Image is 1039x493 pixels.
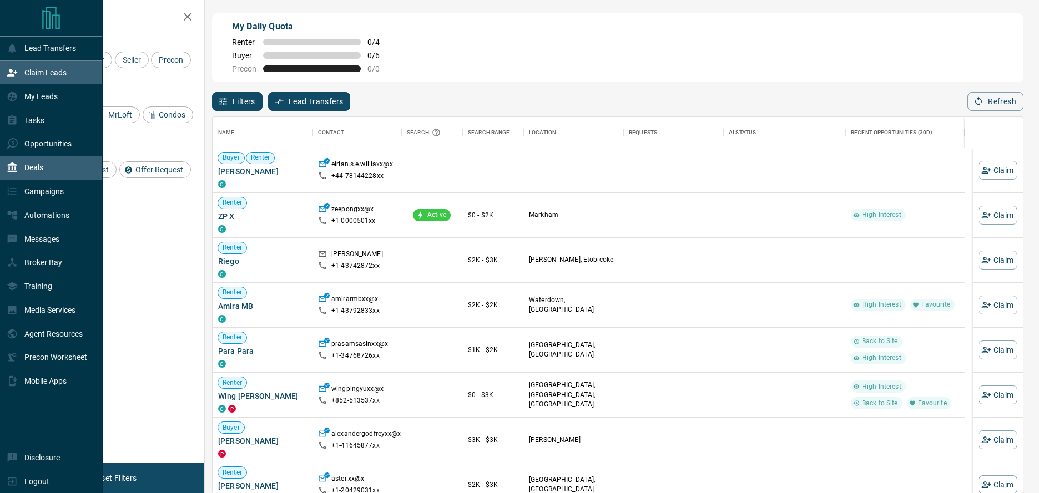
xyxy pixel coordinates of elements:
[367,51,392,60] span: 0 / 6
[232,64,256,73] span: Precon
[979,251,1017,270] button: Claim
[468,255,518,265] p: $2K - $3K
[218,345,307,357] span: Para Para
[218,450,226,458] div: property.ca
[917,300,955,309] span: Favourite
[623,117,723,148] div: Requests
[318,117,344,148] div: Contact
[232,20,392,33] p: My Daily Quota
[218,211,307,222] span: ZP X
[312,117,401,148] div: Contact
[228,405,236,413] div: property.ca
[331,339,388,351] p: prasamsasinxx@x
[155,55,187,64] span: Precon
[858,210,906,220] span: High Interest
[218,390,307,401] span: Wing [PERSON_NAME]
[132,165,187,174] span: Offer Request
[331,351,380,360] p: +1- 34768726xx
[407,117,443,148] div: Search
[155,110,189,119] span: Condos
[331,429,401,441] p: alexandergodfreyxx@x
[367,38,392,47] span: 0 / 4
[218,198,246,207] span: Renter
[115,52,149,68] div: Seller
[232,51,256,60] span: Buyer
[529,255,618,265] p: [PERSON_NAME], Etobicoke
[268,92,351,111] button: Lead Transfers
[246,153,275,162] span: Renter
[119,161,191,178] div: Offer Request
[468,480,518,490] p: $2K - $3K
[218,270,226,278] div: condos.ca
[858,300,906,309] span: High Interest
[218,315,226,323] div: condos.ca
[529,380,618,409] p: [GEOGRAPHIC_DATA], [GEOGRAPHIC_DATA], [GEOGRAPHIC_DATA]
[468,210,518,220] p: $0 - $2K
[331,160,393,171] p: eirian.s.e.williaxx@x
[331,205,374,216] p: zeepongxx@x
[331,441,380,450] p: +1- 41645877xx
[36,11,193,24] h2: Filters
[331,216,376,226] p: +1- 0000501xx
[529,340,618,359] p: [GEOGRAPHIC_DATA], [GEOGRAPHIC_DATA]
[331,306,380,316] p: +1- 43792833xx
[212,92,263,111] button: Filters
[979,206,1017,225] button: Claim
[529,117,556,148] div: Location
[218,256,307,267] span: Riego
[331,396,380,405] p: +852- 513537xx
[851,117,932,148] div: Recent Opportunities (30d)
[468,345,518,355] p: $1K - $2K
[858,353,906,363] span: High Interest
[218,360,226,368] div: condos.ca
[468,117,510,148] div: Search Range
[232,38,256,47] span: Renter
[331,250,383,261] p: [PERSON_NAME]
[218,166,307,177] span: [PERSON_NAME]
[119,55,145,64] span: Seller
[331,474,364,486] p: aster.xx@x
[914,399,951,408] span: Favourite
[858,337,902,346] span: Back to Site
[729,117,756,148] div: AI Status
[629,117,657,148] div: Requests
[218,423,244,433] span: Buyer
[218,225,226,233] div: condos.ca
[218,180,226,188] div: condos.ca
[218,435,307,446] span: [PERSON_NAME]
[213,117,312,148] div: Name
[979,430,1017,449] button: Claim
[523,117,623,148] div: Location
[331,261,380,271] p: +1- 43742872xx
[218,301,307,312] span: Amira MB
[462,117,523,148] div: Search Range
[218,243,246,252] span: Renter
[529,435,618,445] p: [PERSON_NAME]
[858,382,906,392] span: High Interest
[218,405,226,413] div: condos.ca
[218,378,246,388] span: Renter
[979,296,1017,314] button: Claim
[967,92,1023,111] button: Refresh
[468,435,518,445] p: $3K - $3K
[468,300,518,310] p: $2K - $2K
[218,153,244,162] span: Buyer
[723,117,845,148] div: AI Status
[858,399,902,408] span: Back to Site
[979,385,1017,404] button: Claim
[979,161,1017,180] button: Claim
[331,294,379,306] p: amirarmbxx@x
[92,106,140,123] div: MrLoft
[468,390,518,400] p: $0 - $3K
[218,117,235,148] div: Name
[218,288,246,297] span: Renter
[423,210,451,220] span: Active
[845,117,965,148] div: Recent Opportunities (30d)
[143,106,193,123] div: Condos
[218,480,307,491] span: [PERSON_NAME]
[104,110,136,119] span: MrLoft
[529,296,618,314] p: Waterdown, [GEOGRAPHIC_DATA]
[331,384,384,396] p: wingpingyuxx@x
[84,469,144,487] button: Reset Filters
[367,64,392,73] span: 0 / 0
